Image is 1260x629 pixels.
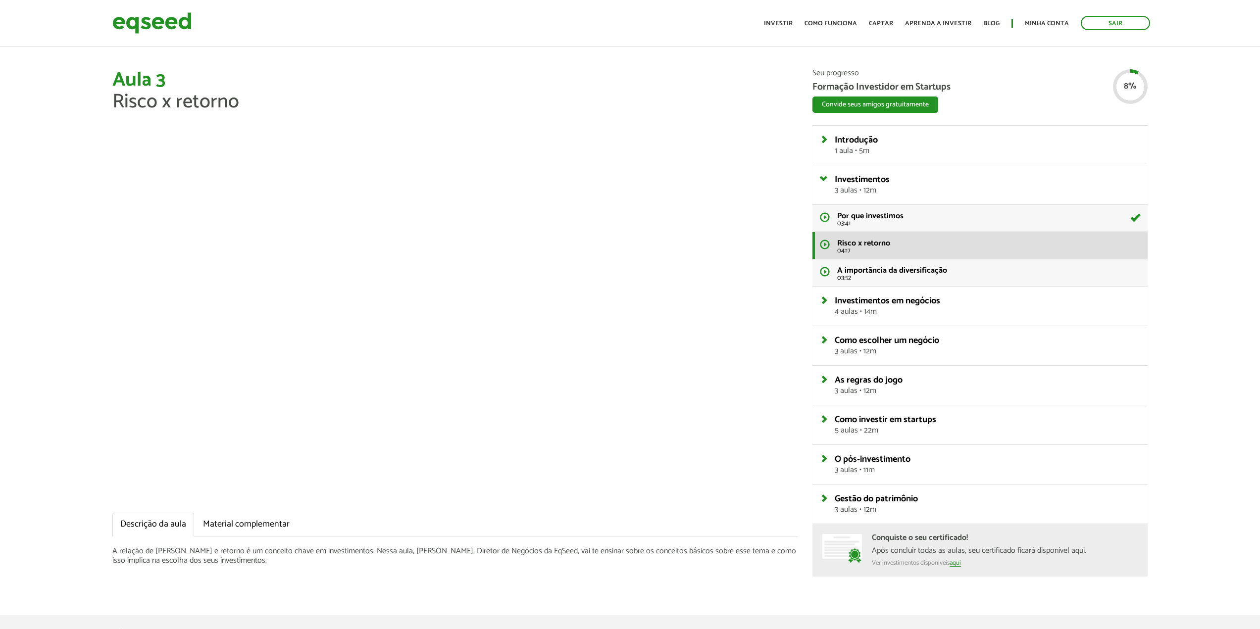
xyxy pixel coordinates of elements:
span: 3 aulas • 12m [835,506,1140,514]
a: Gestão do patrimônio3 aulas • 12m [835,494,1140,514]
span: O pós-investimento [835,452,910,467]
a: O pós-investimento3 aulas • 11m [835,455,1140,474]
a: Como escolher um negócio3 aulas • 12m [835,336,1140,355]
span: Aula 3 [112,64,165,97]
span: A importância da diversificação [837,264,947,277]
button: Convide seus amigos gratuitamente [812,97,938,113]
span: Como escolher um negócio [835,333,939,348]
span: 5 aulas • 22m [835,427,1140,435]
span: Risco x retorno [837,237,890,250]
a: Investimentos3 aulas • 12m [835,175,1140,194]
span: Introdução [835,133,878,147]
img: EqSeed [112,10,192,36]
a: Descrição da aula [112,513,194,536]
a: Como investir em startups5 aulas • 22m [835,415,1140,435]
span: 4 aulas • 14m [835,308,1140,316]
img: conquiste-certificado.png [822,534,862,563]
span: As regras do jogo [835,373,903,387]
span: 3 aulas • 12m [835,187,1140,194]
a: As regras do jogo3 aulas • 12m [835,376,1140,395]
a: A importância da diversificação 03:52 [812,259,1148,286]
a: Investimentos em negócios4 aulas • 14m [835,296,1140,316]
span: Seu progresso [812,69,1148,77]
span: Investimentos em negócios [835,293,940,308]
a: Por que investimos 03:41 [812,205,1148,232]
p: A relação de [PERSON_NAME] e retorno é um conceito chave em investimentos. Nessa aula, [PERSON_NA... [112,546,798,565]
iframe: YouTube video player [112,123,798,508]
span: Risco x retorno [112,86,239,118]
a: Minha conta [1025,20,1069,27]
a: Risco x retorno 04:17 [812,232,1148,259]
span: 03:52 [837,275,1140,281]
span: 3 aulas • 12m [835,387,1140,395]
span: 3 aulas • 11m [835,466,1140,474]
a: Como funciona [805,20,857,27]
a: Blog [983,20,1000,27]
span: Gestão do patrimônio [835,491,918,506]
a: Introdução1 aula • 5m [835,136,1140,155]
span: 1 aula • 5m [835,147,1140,155]
a: Sair [1081,16,1150,30]
span: 03:41 [837,220,1140,227]
a: Material complementar [195,513,298,536]
span: Por que investimos [837,209,904,223]
div: Após concluir todas as aulas, seu certificado ficará disponível aqui. [872,547,1138,555]
a: Aprenda a investir [905,20,971,27]
span: Investimentos [835,172,890,187]
strong: Conquiste o seu certificado! [872,531,968,544]
span: 04:17 [837,247,1140,254]
div: Ver investimentos disponíveis [872,560,1138,567]
span: 3 aulas • 12m [835,347,1140,355]
span: Formação Investidor em Startups [812,82,1148,92]
a: aqui [950,560,961,567]
a: Captar [869,20,893,27]
span: Como investir em startups [835,412,936,427]
a: Investir [764,20,793,27]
